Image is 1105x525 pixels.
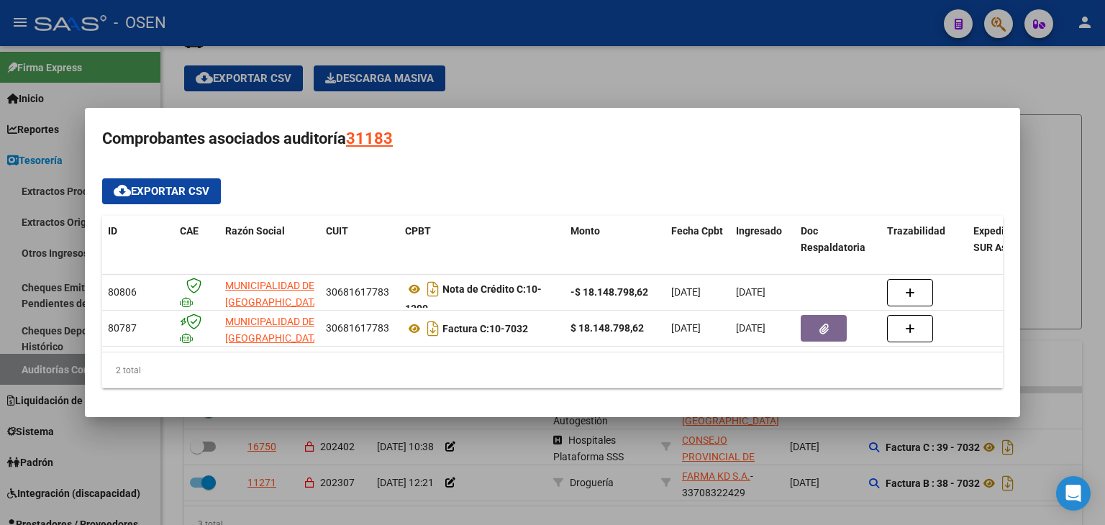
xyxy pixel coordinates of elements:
[405,225,431,237] span: CPBT
[736,322,765,334] span: [DATE]
[887,225,945,237] span: Trazabilidad
[795,216,881,279] datatable-header-cell: Doc Respaldatoria
[225,280,322,324] span: MUNICIPALIDAD DE [GEOGRAPHIC_DATA][PERSON_NAME]
[219,216,320,279] datatable-header-cell: Razón Social
[424,317,442,340] i: Descargar documento
[968,216,1047,279] datatable-header-cell: Expediente SUR Asociado
[565,216,665,279] datatable-header-cell: Monto
[102,178,221,204] button: Exportar CSV
[225,225,285,237] span: Razón Social
[346,125,393,152] div: 31183
[801,225,865,253] span: Doc Respaldatoria
[424,278,442,301] i: Descargar documento
[736,286,765,298] span: [DATE]
[399,216,565,279] datatable-header-cell: CPBT
[442,283,526,295] span: Nota de Crédito C:
[405,283,542,314] strong: 10-1390
[108,320,168,337] div: 80787
[320,216,399,279] datatable-header-cell: CUIT
[108,225,117,237] span: ID
[730,216,795,279] datatable-header-cell: Ingresado
[102,125,1003,152] h3: Comprobantes asociados auditoría
[326,286,389,298] span: 30681617783
[973,225,1037,253] span: Expediente SUR Asociado
[326,322,389,334] span: 30681617783
[114,182,131,199] mat-icon: cloud_download
[180,225,199,237] span: CAE
[442,323,528,334] strong: 10-7032
[114,185,209,198] span: Exportar CSV
[102,216,174,279] datatable-header-cell: ID
[671,286,701,298] span: [DATE]
[736,225,782,237] span: Ingresado
[881,216,968,279] datatable-header-cell: Trazabilidad
[570,322,644,334] strong: $ 18.148.798,62
[108,284,168,301] div: 80806
[102,352,1003,388] div: 2 total
[174,216,219,279] datatable-header-cell: CAE
[442,323,489,334] span: Factura C:
[671,322,701,334] span: [DATE]
[671,225,723,237] span: Fecha Cpbt
[570,225,600,237] span: Monto
[326,225,348,237] span: CUIT
[570,286,648,298] strong: -$ 18.148.798,62
[665,216,730,279] datatable-header-cell: Fecha Cpbt
[225,316,322,360] span: MUNICIPALIDAD DE [GEOGRAPHIC_DATA][PERSON_NAME]
[1056,476,1091,511] div: Open Intercom Messenger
